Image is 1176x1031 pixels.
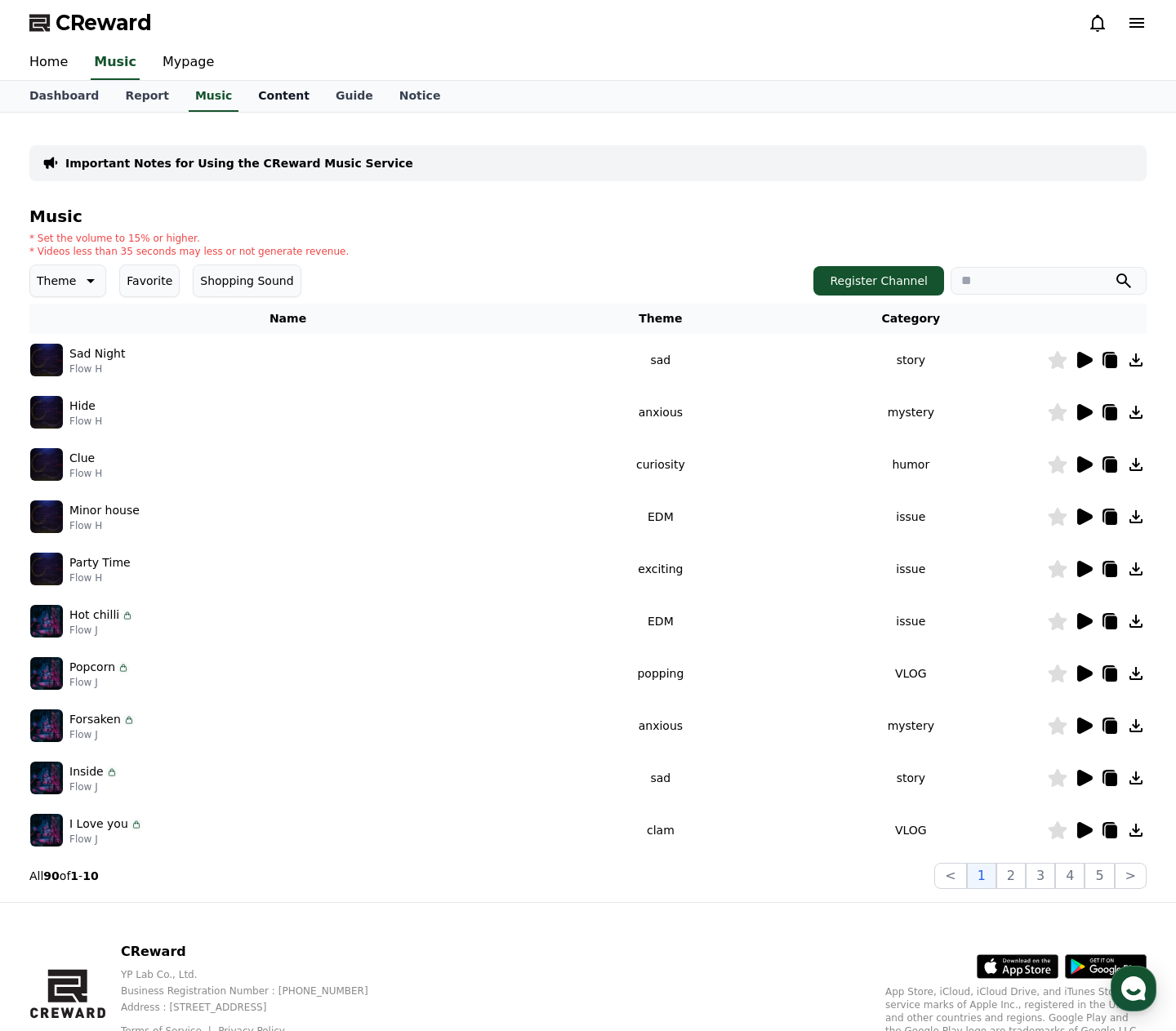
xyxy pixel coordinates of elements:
[69,728,136,741] p: Flow J
[242,542,282,555] span: Settings
[16,46,81,80] a: Home
[69,398,96,415] p: Hide
[775,543,1047,595] td: issue
[546,334,775,386] td: sad
[29,264,106,297] button: Theme
[69,502,140,519] p: Minor house
[30,709,63,742] img: music
[30,553,63,585] img: music
[546,700,775,752] td: anxious
[546,804,775,856] td: clam
[30,396,63,429] img: music
[775,647,1047,700] td: VLOG
[996,863,1026,889] button: 2
[69,519,140,532] p: Flow H
[69,571,131,584] p: Flow H
[30,605,63,638] img: music
[69,780,118,793] p: Flow J
[934,863,966,889] button: <
[91,46,140,80] a: Music
[37,269,76,292] p: Theme
[30,814,63,847] img: music
[30,657,63,690] img: music
[386,81,454,112] a: Notice
[69,676,130,689] p: Flow J
[121,942,394,962] p: CReward
[69,711,121,728] p: Forsaken
[69,833,143,846] p: Flow J
[108,518,211,558] a: Messages
[546,752,775,804] td: sad
[69,763,104,780] p: Inside
[112,81,182,112] a: Report
[69,607,119,624] p: Hot chilli
[546,438,775,491] td: curiosity
[546,304,775,334] th: Theme
[69,554,131,571] p: Party Time
[136,543,184,556] span: Messages
[29,10,152,36] a: CReward
[775,438,1047,491] td: humor
[5,518,108,558] a: Home
[193,264,301,297] button: Shopping Sound
[29,245,349,258] p: * Videos less than 35 seconds may less or not generate revenue.
[29,868,99,884] p: All of -
[211,518,314,558] a: Settings
[69,415,102,428] p: Flow H
[546,595,775,647] td: EDM
[775,752,1047,804] td: story
[16,81,112,112] a: Dashboard
[1085,863,1114,889] button: 5
[69,345,125,362] p: Sad Night
[65,155,413,171] a: Important Notes for Using the CReward Music Service
[29,207,1147,225] h4: Music
[42,542,70,555] span: Home
[149,46,227,80] a: Mypage
[121,968,394,981] p: YP Lab Co., Ltd.
[69,659,115,676] p: Popcorn
[121,1001,394,1014] p: Address : [STREET_ADDRESS]
[775,804,1047,856] td: VLOG
[775,304,1047,334] th: Category
[119,264,180,297] button: Favorite
[546,491,775,543] td: EDM
[775,700,1047,752] td: mystery
[69,467,102,480] p: Flow H
[29,232,349,245] p: * Set the volume to 15% or higher.
[967,863,996,889] button: 1
[30,448,63,481] img: music
[775,334,1047,386] td: story
[546,647,775,700] td: popping
[546,543,775,595] td: exciting
[43,869,59,882] strong: 90
[29,304,546,334] th: Name
[69,450,95,467] p: Clue
[30,500,63,533] img: music
[775,386,1047,438] td: mystery
[56,10,152,36] span: CReward
[813,266,944,296] button: Register Channel
[245,81,323,112] a: Content
[775,595,1047,647] td: issue
[546,386,775,438] td: anxious
[1055,863,1085,889] button: 4
[30,762,63,794] img: music
[121,984,394,998] p: Business Registration Number : [PHONE_NUMBER]
[30,344,63,376] img: music
[69,815,128,833] p: I Love you
[69,624,134,637] p: Flow J
[69,362,125,376] p: Flow H
[1026,863,1055,889] button: 3
[82,869,98,882] strong: 10
[775,491,1047,543] td: issue
[70,869,78,882] strong: 1
[323,81,386,112] a: Guide
[1115,863,1147,889] button: >
[189,81,238,112] a: Music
